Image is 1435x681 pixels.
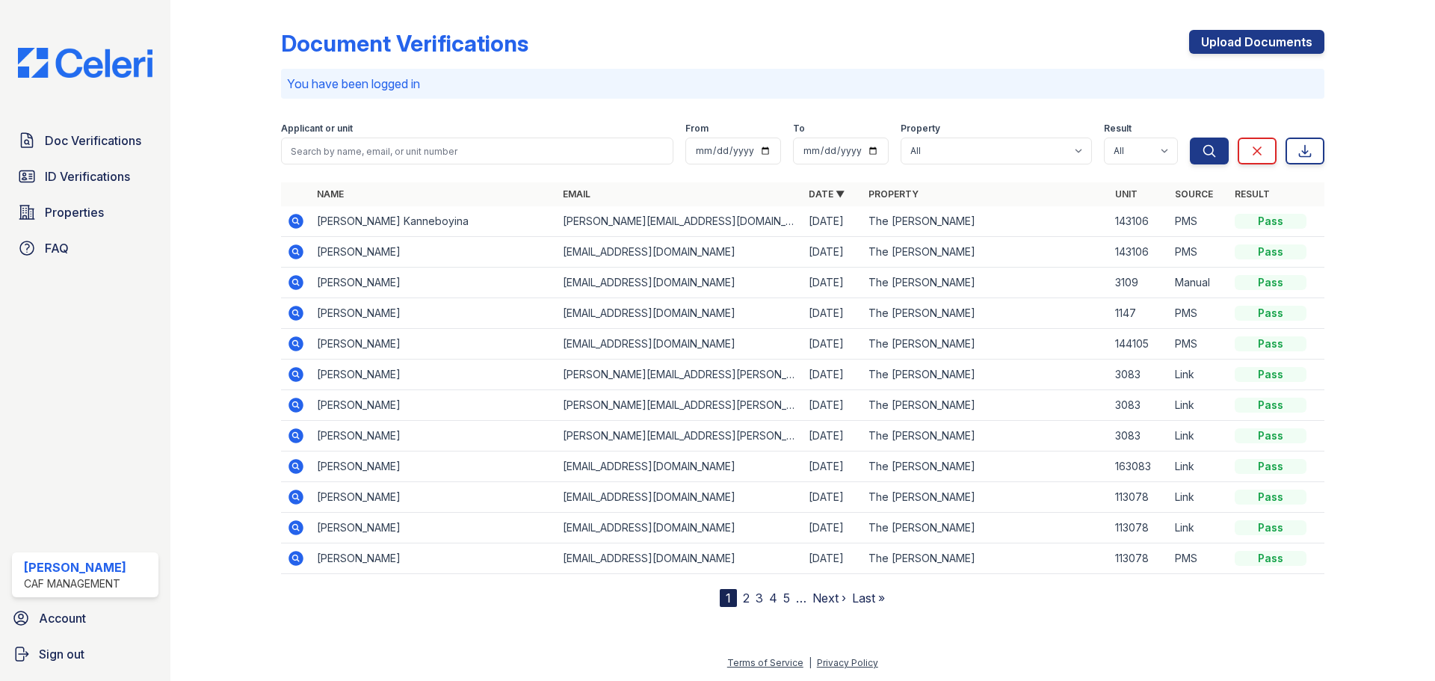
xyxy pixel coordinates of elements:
td: [PERSON_NAME][EMAIL_ADDRESS][PERSON_NAME][DOMAIN_NAME] [557,360,803,390]
div: Pass [1235,367,1306,382]
td: [DATE] [803,298,862,329]
td: The [PERSON_NAME] [862,237,1108,268]
td: [PERSON_NAME] [311,237,557,268]
td: [DATE] [803,360,862,390]
td: 143106 [1109,237,1169,268]
td: Link [1169,390,1229,421]
td: Manual [1169,268,1229,298]
a: Source [1175,188,1213,200]
td: The [PERSON_NAME] [862,206,1108,237]
td: 113078 [1109,543,1169,574]
td: The [PERSON_NAME] [862,360,1108,390]
td: [PERSON_NAME] [311,268,557,298]
td: The [PERSON_NAME] [862,452,1108,482]
td: 144105 [1109,329,1169,360]
td: [PERSON_NAME] [311,329,557,360]
td: The [PERSON_NAME] [862,390,1108,421]
td: 3083 [1109,421,1169,452]
a: 3 [756,591,763,605]
td: [PERSON_NAME] [311,452,557,482]
label: Result [1104,123,1132,135]
td: PMS [1169,543,1229,574]
a: Properties [12,197,158,227]
td: The [PERSON_NAME] [862,329,1108,360]
a: Result [1235,188,1270,200]
td: The [PERSON_NAME] [862,482,1108,513]
td: [DATE] [803,268,862,298]
td: 113078 [1109,513,1169,543]
a: Terms of Service [727,657,803,668]
div: | [809,657,812,668]
td: Link [1169,513,1229,543]
td: [PERSON_NAME] [311,421,557,452]
a: 2 [743,591,750,605]
td: [EMAIL_ADDRESS][DOMAIN_NAME] [557,482,803,513]
td: 113078 [1109,482,1169,513]
div: Pass [1235,551,1306,566]
td: [DATE] [803,390,862,421]
td: [PERSON_NAME] [311,482,557,513]
td: [PERSON_NAME] [311,513,557,543]
a: 5 [783,591,790,605]
a: 4 [769,591,777,605]
td: [PERSON_NAME] Kanneboyina [311,206,557,237]
td: [EMAIL_ADDRESS][DOMAIN_NAME] [557,329,803,360]
a: Account [6,603,164,633]
a: FAQ [12,233,158,263]
div: Pass [1235,244,1306,259]
span: FAQ [45,239,69,257]
td: [DATE] [803,452,862,482]
td: Link [1169,421,1229,452]
td: [EMAIL_ADDRESS][DOMAIN_NAME] [557,452,803,482]
td: [DATE] [803,482,862,513]
td: PMS [1169,298,1229,329]
td: 3083 [1109,360,1169,390]
div: Pass [1235,398,1306,413]
td: [PERSON_NAME] [311,543,557,574]
img: CE_Logo_Blue-a8612792a0a2168367f1c8372b55b34899dd931a85d93a1a3d3e32e68fde9ad4.png [6,48,164,78]
td: [PERSON_NAME] [311,390,557,421]
td: 3109 [1109,268,1169,298]
a: Sign out [6,639,164,669]
td: 143106 [1109,206,1169,237]
div: Document Verifications [281,30,528,57]
td: [PERSON_NAME][EMAIL_ADDRESS][PERSON_NAME][DOMAIN_NAME] [557,390,803,421]
td: [PERSON_NAME][EMAIL_ADDRESS][DOMAIN_NAME] [557,206,803,237]
span: Account [39,609,86,627]
div: Pass [1235,336,1306,351]
td: [EMAIL_ADDRESS][DOMAIN_NAME] [557,237,803,268]
label: To [793,123,805,135]
td: The [PERSON_NAME] [862,513,1108,543]
span: Properties [45,203,104,221]
div: Pass [1235,520,1306,535]
td: PMS [1169,206,1229,237]
a: Next › [812,591,846,605]
div: Pass [1235,214,1306,229]
td: 3083 [1109,390,1169,421]
div: CAF Management [24,576,126,591]
td: [EMAIL_ADDRESS][DOMAIN_NAME] [557,513,803,543]
a: Email [563,188,590,200]
div: Pass [1235,428,1306,443]
td: [DATE] [803,206,862,237]
span: Sign out [39,645,84,663]
td: [DATE] [803,513,862,543]
a: Last » [852,591,885,605]
div: 1 [720,589,737,607]
div: Pass [1235,306,1306,321]
td: [DATE] [803,329,862,360]
td: Link [1169,360,1229,390]
label: From [685,123,709,135]
a: Property [868,188,919,200]
div: Pass [1235,275,1306,290]
td: The [PERSON_NAME] [862,268,1108,298]
td: 163083 [1109,452,1169,482]
a: Date ▼ [809,188,845,200]
td: [PERSON_NAME] [311,298,557,329]
td: The [PERSON_NAME] [862,543,1108,574]
td: [DATE] [803,237,862,268]
input: Search by name, email, or unit number [281,138,673,164]
label: Applicant or unit [281,123,353,135]
span: … [796,589,806,607]
a: Name [317,188,344,200]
